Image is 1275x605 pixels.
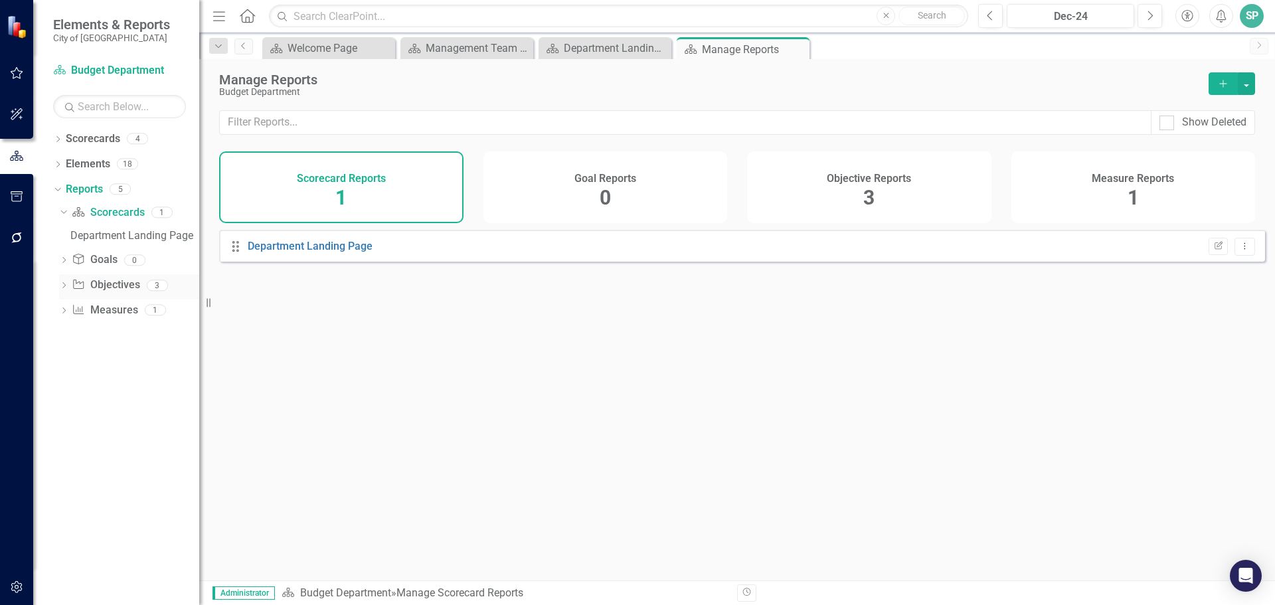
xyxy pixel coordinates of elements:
[66,131,120,147] a: Scorecards
[574,173,636,185] h4: Goal Reports
[1240,4,1264,28] button: SP
[127,133,148,145] div: 4
[219,87,1195,97] div: Budget Department
[1128,186,1139,209] span: 1
[282,586,727,601] div: » Manage Scorecard Reports
[145,305,166,316] div: 1
[219,72,1195,87] div: Manage Reports
[151,207,173,218] div: 1
[1011,9,1130,25] div: Dec-24
[53,63,186,78] a: Budget Department
[404,40,530,56] a: Management Team Report
[66,157,110,172] a: Elements
[124,254,145,266] div: 0
[426,40,530,56] div: Management Team Report
[1230,560,1262,592] div: Open Intercom Messenger
[898,7,965,25] button: Search
[827,173,911,185] h4: Objective Reports
[72,205,144,220] a: Scorecards
[702,41,806,58] div: Manage Reports
[72,278,139,293] a: Objectives
[288,40,392,56] div: Welcome Page
[564,40,668,56] div: Department Landing Page
[300,586,391,599] a: Budget Department
[53,95,186,118] input: Search Below...
[248,240,373,252] a: Department Landing Page
[70,230,199,242] div: Department Landing Page
[297,173,386,185] h4: Scorecard Reports
[269,5,968,28] input: Search ClearPoint...
[67,224,199,246] a: Department Landing Page
[117,159,138,170] div: 18
[53,17,170,33] span: Elements & Reports
[72,252,117,268] a: Goals
[66,182,103,197] a: Reports
[266,40,392,56] a: Welcome Page
[7,15,30,39] img: ClearPoint Strategy
[53,33,170,43] small: City of [GEOGRAPHIC_DATA]
[335,186,347,209] span: 1
[147,280,168,291] div: 3
[918,10,946,21] span: Search
[219,110,1151,135] input: Filter Reports...
[1092,173,1174,185] h4: Measure Reports
[600,186,611,209] span: 0
[542,40,668,56] a: Department Landing Page
[1182,115,1246,130] div: Show Deleted
[72,303,137,318] a: Measures
[1007,4,1134,28] button: Dec-24
[863,186,875,209] span: 3
[110,183,131,195] div: 5
[212,586,275,600] span: Administrator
